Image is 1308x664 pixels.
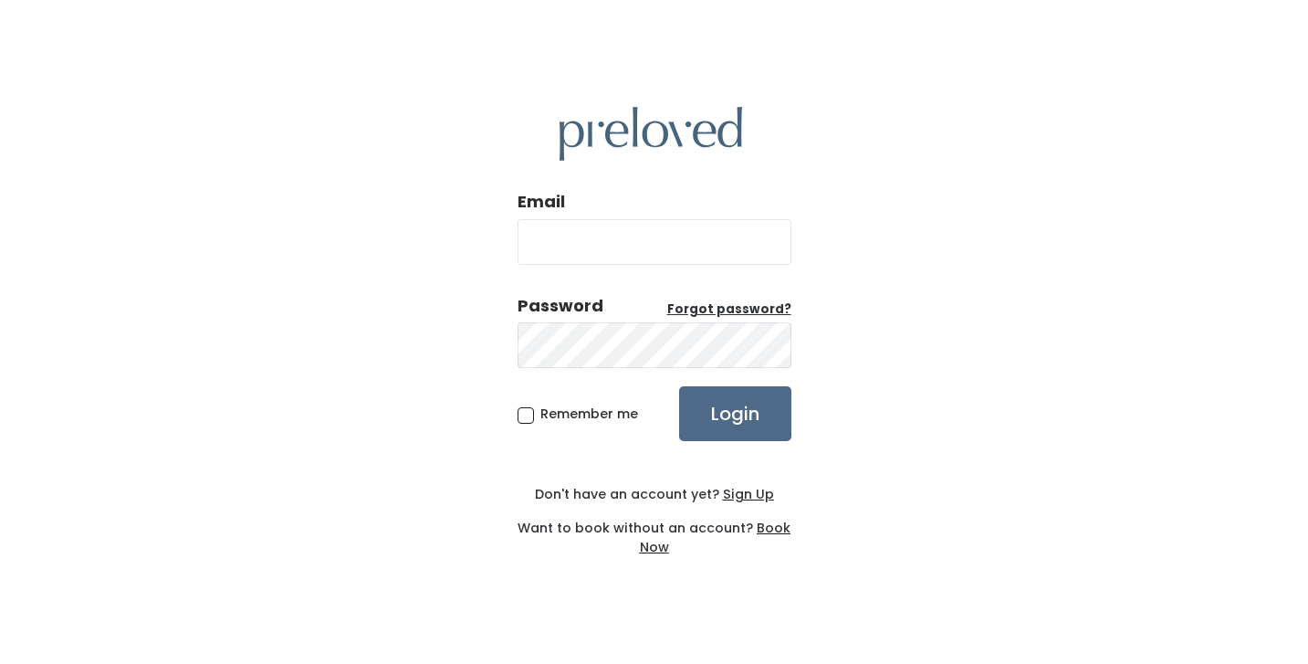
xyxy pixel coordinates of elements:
div: Password [518,294,603,318]
u: Sign Up [723,485,774,503]
a: Sign Up [719,485,774,503]
a: Book Now [640,519,791,556]
label: Email [518,190,565,214]
div: Don't have an account yet? [518,485,791,504]
img: preloved logo [560,107,742,161]
div: Want to book without an account? [518,504,791,557]
u: Forgot password? [667,300,791,318]
input: Login [679,386,791,441]
span: Remember me [540,405,638,423]
a: Forgot password? [667,300,791,319]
